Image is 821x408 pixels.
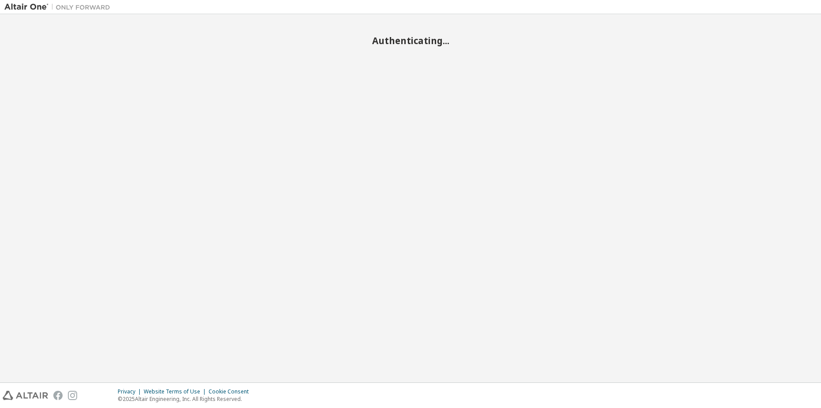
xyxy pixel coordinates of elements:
[144,388,209,395] div: Website Terms of Use
[68,391,77,400] img: instagram.svg
[4,35,817,46] h2: Authenticating...
[3,391,48,400] img: altair_logo.svg
[118,388,144,395] div: Privacy
[209,388,254,395] div: Cookie Consent
[53,391,63,400] img: facebook.svg
[4,3,115,11] img: Altair One
[118,395,254,403] p: © 2025 Altair Engineering, Inc. All Rights Reserved.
